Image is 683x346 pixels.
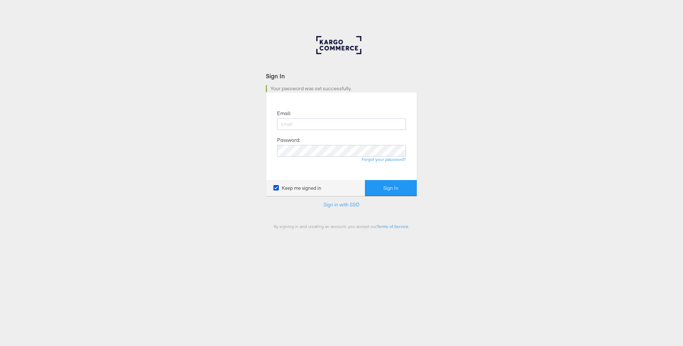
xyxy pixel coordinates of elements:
[277,110,291,117] label: Email:
[273,185,321,192] label: Keep me signed in
[277,137,300,144] label: Password:
[266,85,417,92] div: Your password was set successfully.
[362,157,406,162] a: Forgot your password?
[266,72,417,80] div: Sign In
[323,201,360,208] a: Sign in with SSO
[377,224,409,229] a: Terms of Service
[266,224,417,229] div: By signing in and creating an account, you accept our .
[277,118,406,130] input: Email
[365,180,417,196] button: Sign In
